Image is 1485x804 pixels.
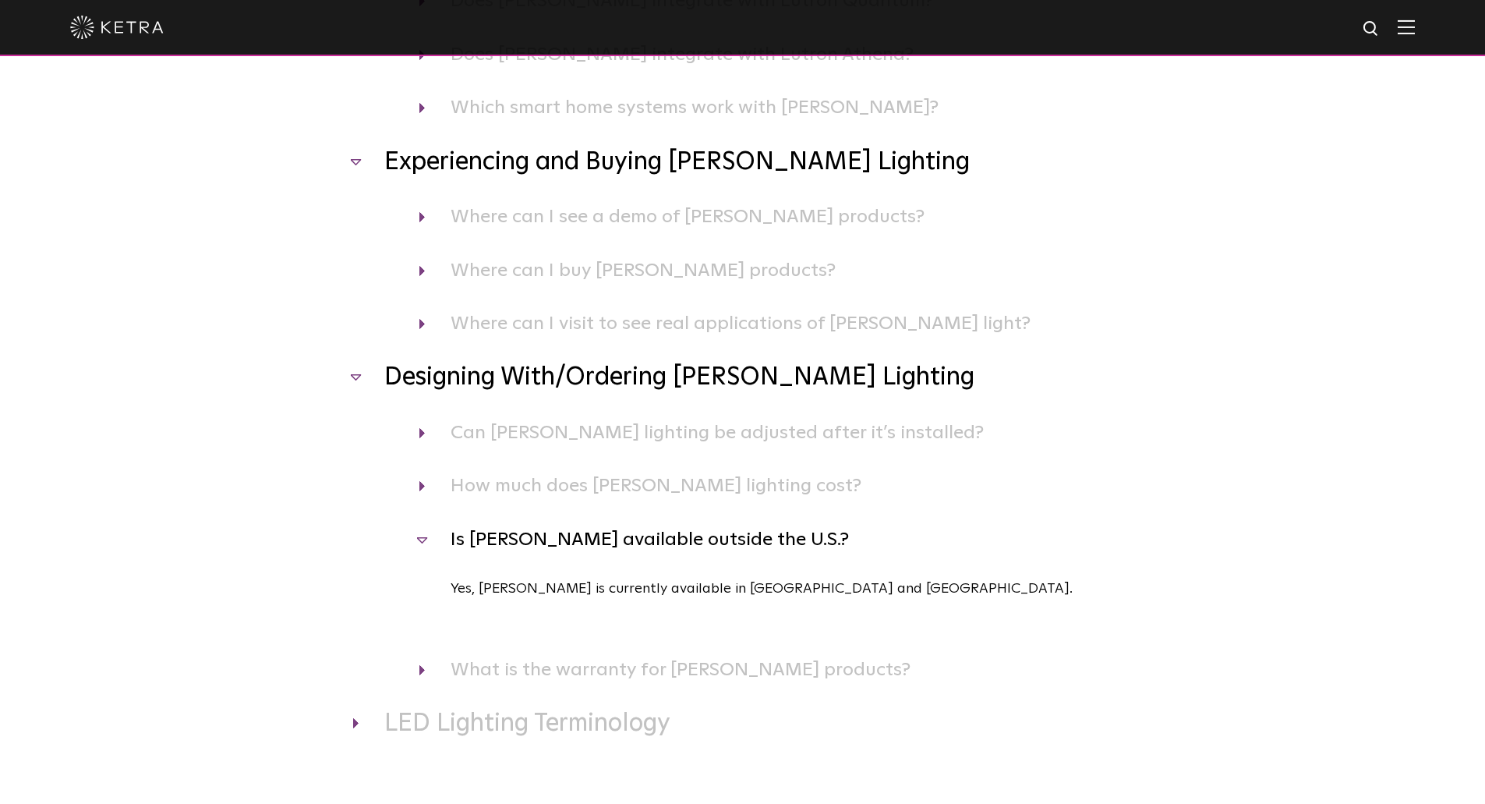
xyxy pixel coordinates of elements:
[353,147,1133,179] h3: Experiencing and Buying [PERSON_NAME] Lighting
[419,418,1133,448] h4: Can [PERSON_NAME] lighting be adjusted after it’s installed?
[451,578,1133,600] p: Yes, [PERSON_NAME] is currently available in [GEOGRAPHIC_DATA] and [GEOGRAPHIC_DATA].
[1362,19,1381,39] img: search icon
[419,202,1133,232] h4: Where can I see a demo of [PERSON_NAME] products?
[353,362,1133,395] h3: Designing With/Ordering [PERSON_NAME] Lighting
[419,309,1133,338] h4: Where can I visit to see real applications of [PERSON_NAME] light?
[419,471,1133,501] h4: How much does [PERSON_NAME] lighting cost?
[353,708,1133,741] h3: LED Lighting Terminology
[419,525,1133,554] h4: Is [PERSON_NAME] available outside the U.S.?
[419,655,1133,685] h4: What is the warranty for [PERSON_NAME] products?
[70,16,164,39] img: ketra-logo-2019-white
[419,256,1133,285] h4: Where can I buy [PERSON_NAME] products?
[1398,19,1415,34] img: Hamburger%20Nav.svg
[419,93,1133,122] h4: Which smart home systems work with [PERSON_NAME]?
